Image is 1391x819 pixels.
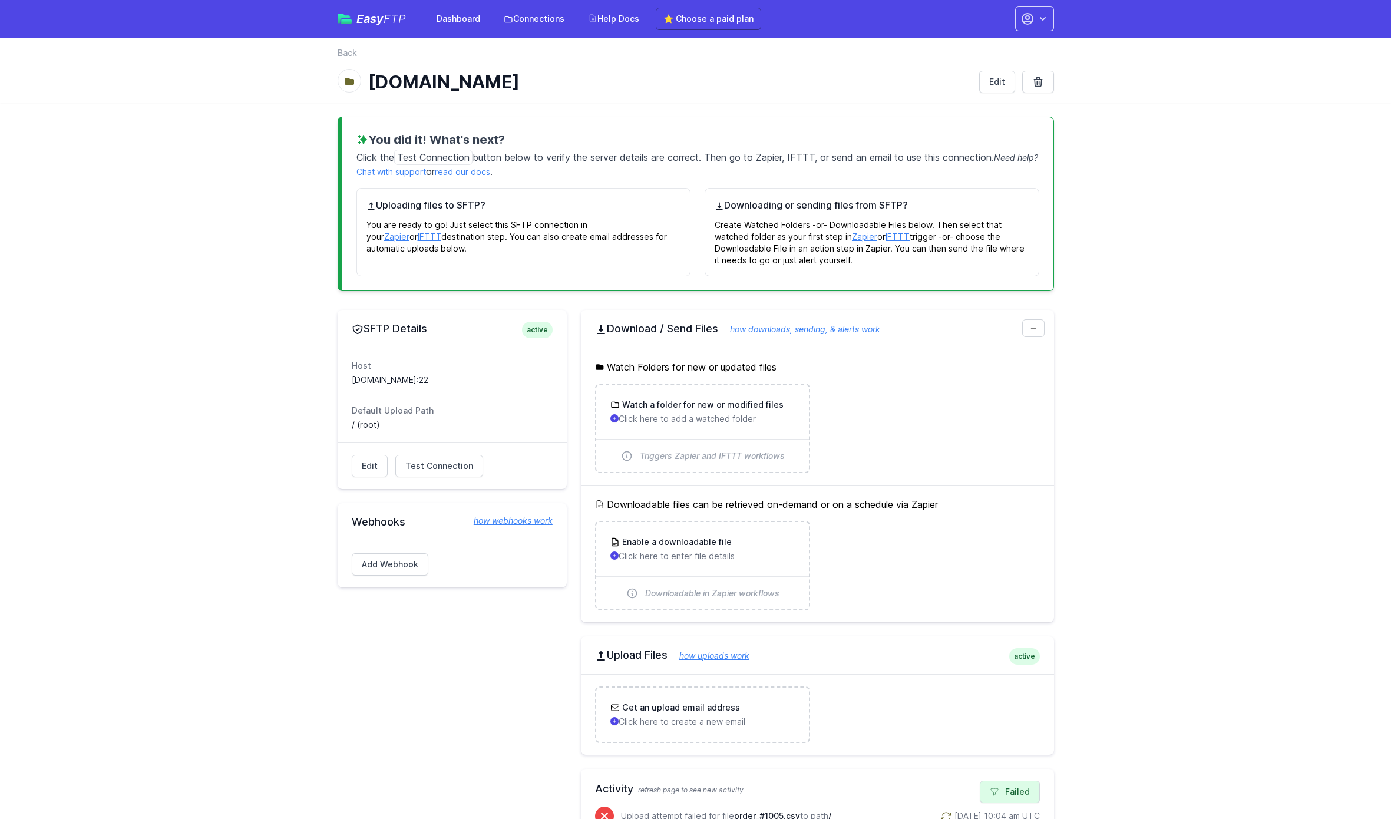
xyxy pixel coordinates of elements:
img: easyftp_logo.png [338,14,352,24]
a: Add Webhook [352,553,428,576]
span: Need help? [994,153,1038,163]
a: IFTTT [418,232,441,242]
dt: Host [352,360,553,372]
a: Enable a downloadable file Click here to enter file details Downloadable in Zapier workflows [596,522,809,609]
a: Connections [497,8,571,29]
span: FTP [384,12,406,26]
a: read our docs [435,167,490,177]
a: Edit [352,455,388,477]
a: IFTTT [886,232,910,242]
h5: Downloadable files can be retrieved on-demand or on a schedule via Zapier [595,497,1040,511]
h2: Activity [595,781,1040,797]
a: Chat with support [356,167,426,177]
h4: Downloading or sending files from SFTP? [715,198,1029,212]
a: Watch a folder for new or modified files Click here to add a watched folder Triggers Zapier and I... [596,385,809,472]
h5: Watch Folders for new or updated files [595,360,1040,374]
h3: Get an upload email address [620,702,740,714]
h3: Enable a downloadable file [620,536,732,548]
a: Help Docs [581,8,646,29]
h3: Watch a folder for new or modified files [620,399,784,411]
a: how downloads, sending, & alerts work [718,324,880,334]
a: Failed [980,781,1040,803]
h2: Download / Send Files [595,322,1040,336]
a: how uploads work [668,650,749,661]
span: Test Connection [405,460,473,472]
dd: [DOMAIN_NAME]:22 [352,374,553,386]
nav: Breadcrumb [338,47,1054,66]
h4: Uploading files to SFTP? [366,198,681,212]
a: Get an upload email address Click here to create a new email [596,688,809,742]
a: ⭐ Choose a paid plan [656,8,761,30]
a: Zapier [852,232,877,242]
a: Back [338,47,357,59]
p: You are ready to go! Just select this SFTP connection in your or destination step. You can also c... [366,212,681,255]
h2: Webhooks [352,515,553,529]
p: Click here to add a watched folder [610,413,795,425]
a: Dashboard [429,8,487,29]
span: Test Connection [394,150,473,165]
a: Test Connection [395,455,483,477]
h2: SFTP Details [352,322,553,336]
dd: / (root) [352,419,553,431]
h1: [DOMAIN_NAME] [368,71,970,93]
p: Create Watched Folders -or- Downloadable Files below. Then select that watched folder as your fir... [715,212,1029,266]
span: active [522,322,553,338]
p: Click the button below to verify the server details are correct. Then go to Zapier, IFTTT, or sen... [356,148,1039,179]
span: Triggers Zapier and IFTTT workflows [640,450,785,462]
a: Zapier [384,232,409,242]
h2: Upload Files [595,648,1040,662]
span: Downloadable in Zapier workflows [645,587,779,599]
p: Click here to create a new email [610,716,795,728]
a: EasyFTP [338,13,406,25]
dt: Default Upload Path [352,405,553,417]
a: how webhooks work [462,515,553,527]
span: Easy [356,13,406,25]
a: Edit [979,71,1015,93]
span: active [1009,648,1040,665]
h3: You did it! What's next? [356,131,1039,148]
p: Click here to enter file details [610,550,795,562]
span: refresh page to see new activity [638,785,744,794]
